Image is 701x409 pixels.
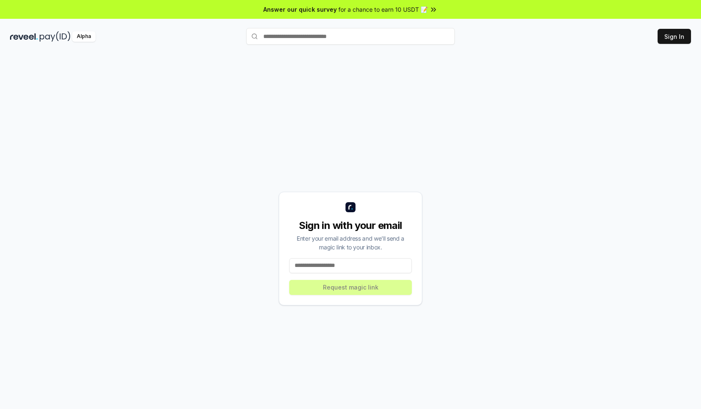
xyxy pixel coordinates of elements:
[658,29,691,44] button: Sign In
[289,234,412,251] div: Enter your email address and we’ll send a magic link to your inbox.
[338,5,428,14] span: for a chance to earn 10 USDT 📝
[72,31,96,42] div: Alpha
[40,31,71,42] img: pay_id
[10,31,38,42] img: reveel_dark
[263,5,337,14] span: Answer our quick survey
[345,202,356,212] img: logo_small
[289,219,412,232] div: Sign in with your email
